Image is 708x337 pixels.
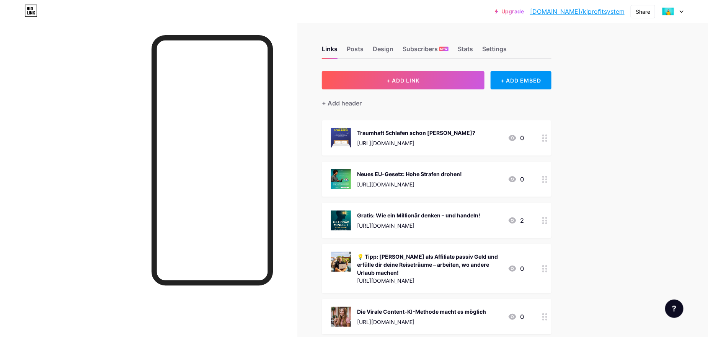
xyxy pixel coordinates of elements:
[357,253,502,277] div: 💡 Tipp: [PERSON_NAME] als Affiliate passiv Geld und erfülle dir deine Reiseträume – arbeiten, wo ...
[357,170,462,178] div: Neues EU-Gesetz: Hohe Strafen drohen!
[331,252,351,272] img: 💡 Tipp: Verdiene als Affiliate passiv Geld und erfülle dir deine Reiseträume – arbeiten, wo ander...
[373,44,393,58] div: Design
[357,211,480,219] div: Gratis: Wie ein Millionär denken – und handeln!
[322,44,338,58] div: Links
[440,47,448,51] span: NEW
[508,264,524,273] div: 0
[357,180,462,188] div: [URL][DOMAIN_NAME]
[508,312,524,321] div: 0
[482,44,507,58] div: Settings
[357,318,486,326] div: [URL][DOMAIN_NAME]
[661,4,675,19] img: kiprofitsystem
[331,128,351,148] img: Traumhaft Schlafen schon Gesichert?
[530,7,625,16] a: [DOMAIN_NAME]/kiprofitsystem
[331,307,351,327] img: Die Virale Content-KI-Methode macht es möglich
[636,8,650,16] div: Share
[322,99,362,108] div: + Add header
[495,8,524,15] a: Upgrade
[357,222,480,230] div: [URL][DOMAIN_NAME]
[331,211,351,230] img: Gratis: Wie ein Millionär denken – und handeln!
[331,169,351,189] img: Neues EU-Gesetz: Hohe Strafen drohen!
[458,44,473,58] div: Stats
[508,133,524,143] div: 0
[322,71,485,89] button: + ADD LINK
[347,44,364,58] div: Posts
[491,71,551,89] div: + ADD EMBED
[508,175,524,184] div: 0
[403,44,449,58] div: Subscribers
[357,129,475,137] div: Traumhaft Schlafen schon [PERSON_NAME]?
[387,77,419,84] span: + ADD LINK
[357,308,486,316] div: Die Virale Content-KI-Methode macht es möglich
[508,216,524,225] div: 2
[357,139,475,147] div: [URL][DOMAIN_NAME]
[357,277,502,285] div: [URL][DOMAIN_NAME]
